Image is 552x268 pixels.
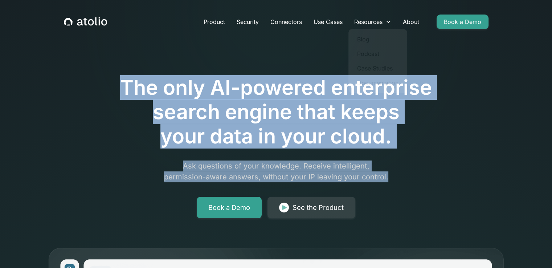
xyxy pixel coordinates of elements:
a: Security [231,15,265,29]
iframe: Chat Widget [516,233,552,268]
a: home [64,17,107,27]
div: Resources [348,15,397,29]
a: See the Product [267,197,355,219]
a: Case Studies [351,61,404,76]
a: Blog [351,32,404,46]
div: See the Product [293,203,344,213]
a: Podcast [351,46,404,61]
nav: Resources [348,29,407,93]
a: Connectors [265,15,308,29]
div: Resources [354,17,383,26]
a: Product [198,15,231,29]
h1: The only AI-powered enterprise search engine that keeps your data in your cloud. [90,76,462,149]
a: Book a Demo [197,197,262,219]
p: Ask questions of your knowledge. Receive intelligent, permission-aware answers, without your IP l... [137,161,416,182]
a: About [397,15,425,29]
a: Book a Demo [437,15,488,29]
a: Use Cases [308,15,348,29]
a: Documentation [351,76,404,90]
